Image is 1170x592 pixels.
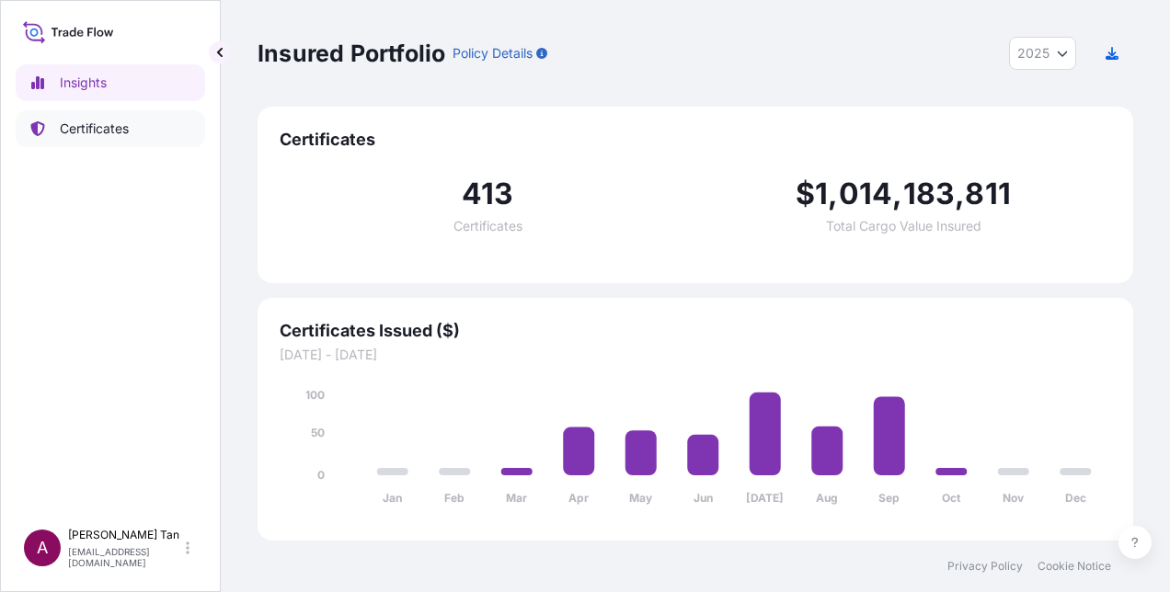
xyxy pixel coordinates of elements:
[462,179,514,209] span: 413
[796,179,815,209] span: $
[60,120,129,138] p: Certificates
[16,110,205,147] a: Certificates
[280,129,1111,151] span: Certificates
[1003,491,1025,505] tspan: Nov
[311,426,325,439] tspan: 50
[1009,37,1076,70] button: Year Selector
[942,491,961,505] tspan: Oct
[453,220,522,233] span: Certificates
[965,179,1011,209] span: 811
[60,74,107,92] p: Insights
[453,44,533,63] p: Policy Details
[258,39,445,68] p: Insured Portfolio
[1017,44,1050,63] span: 2025
[826,220,981,233] span: Total Cargo Value Insured
[305,388,325,402] tspan: 100
[694,491,713,505] tspan: Jun
[815,179,828,209] span: 1
[816,491,838,505] tspan: Aug
[903,179,956,209] span: 183
[444,491,465,505] tspan: Feb
[568,491,589,505] tspan: Apr
[280,346,1111,364] span: [DATE] - [DATE]
[280,320,1111,342] span: Certificates Issued ($)
[955,179,965,209] span: ,
[947,559,1023,574] a: Privacy Policy
[68,546,182,568] p: [EMAIL_ADDRESS][DOMAIN_NAME]
[1038,559,1111,574] a: Cookie Notice
[746,491,784,505] tspan: [DATE]
[828,179,838,209] span: ,
[878,491,900,505] tspan: Sep
[1065,491,1086,505] tspan: Dec
[839,179,893,209] span: 014
[629,491,653,505] tspan: May
[317,468,325,482] tspan: 0
[383,491,402,505] tspan: Jan
[68,528,182,542] p: [PERSON_NAME] Tan
[16,64,205,101] a: Insights
[892,179,902,209] span: ,
[506,491,527,505] tspan: Mar
[37,539,48,557] span: A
